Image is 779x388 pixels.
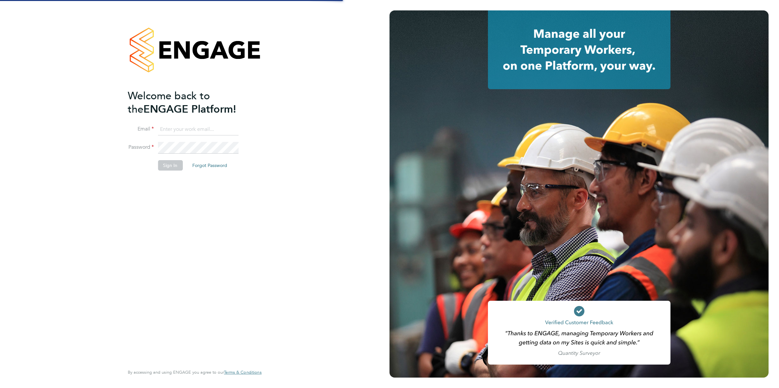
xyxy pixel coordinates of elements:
button: Forgot Password [187,160,232,171]
a: Terms & Conditions [224,370,261,375]
span: Welcome back to the [128,90,210,116]
button: Sign In [158,160,183,171]
label: Password [128,144,154,151]
label: Email [128,126,154,132]
input: Enter your work email... [158,124,238,135]
h2: ENGAGE Platform! [128,89,255,116]
span: By accessing and using ENGAGE you agree to our [128,369,261,375]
